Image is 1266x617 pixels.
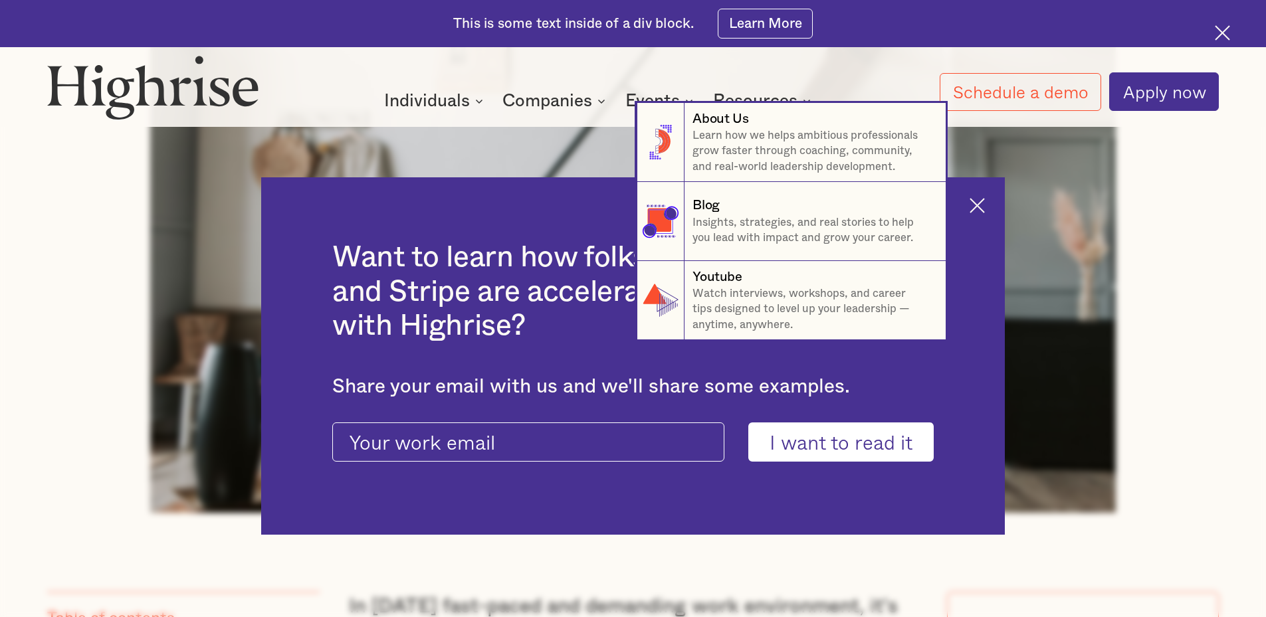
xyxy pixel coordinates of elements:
[748,422,934,462] input: I want to read it
[332,422,934,462] form: current-ascender-blog-article-modal-form
[637,103,946,182] a: About UsLearn how we helps ambitious professionals grow faster through coaching, community, and r...
[637,182,946,261] a: BlogInsights, strategies, and real stories to help you lead with impact and grow your career.
[384,93,487,109] div: Individuals
[692,128,930,175] p: Learn how we helps ambitious professionals grow faster through coaching, community, and real-worl...
[502,93,609,109] div: Companies
[692,110,748,128] div: About Us
[384,93,470,109] div: Individuals
[625,93,680,109] div: Events
[1109,72,1219,111] a: Apply now
[1215,25,1230,41] img: Cross icon
[637,261,946,340] a: YoutubeWatch interviews, workshops, and career tips designed to level up your leadership — anytim...
[692,268,742,286] div: Youtube
[332,375,934,398] div: Share your email with us and we'll share some examples.
[713,93,815,109] div: Resources
[47,55,259,119] img: Highrise logo
[692,215,930,246] p: Insights, strategies, and real stories to help you lead with impact and grow your career.
[692,196,719,215] div: Blog
[453,15,694,33] div: This is some text inside of a div block.
[940,73,1102,111] a: Schedule a demo
[502,93,592,109] div: Companies
[713,93,797,109] div: Resources
[625,93,697,109] div: Events
[718,9,813,39] a: Learn More
[332,422,724,462] input: Your work email
[692,286,930,333] p: Watch interviews, workshops, and career tips designed to level up your leadership — anytime, anyw...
